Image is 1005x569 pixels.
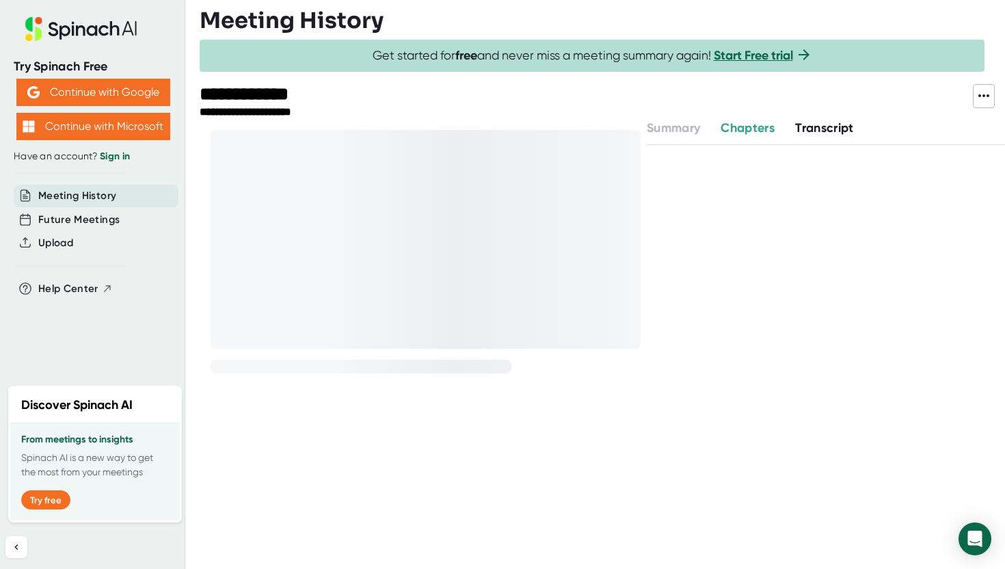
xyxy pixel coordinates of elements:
div: Open Intercom Messenger [959,522,991,555]
button: Collapse sidebar [5,536,27,558]
button: Upload [38,235,73,251]
div: Try Spinach Free [14,59,172,75]
a: Sign in [100,150,130,162]
button: Meeting History [38,188,116,204]
img: Aehbyd4JwY73AAAAAElFTkSuQmCC [27,86,40,98]
b: free [455,48,477,63]
span: Summary [647,120,700,135]
p: Spinach AI is a new way to get the most from your meetings [21,451,169,479]
button: Transcript [795,119,854,137]
span: Help Center [38,281,98,297]
button: Continue with Google [16,79,170,106]
h3: From meetings to insights [21,434,169,445]
button: Chapters [721,119,775,137]
h2: Discover Spinach AI [21,396,133,414]
button: Summary [647,119,700,137]
button: Try free [21,490,70,510]
button: Help Center [38,281,113,297]
button: Continue with Microsoft [16,113,170,140]
button: Future Meetings [38,212,120,228]
span: Transcript [795,120,854,135]
div: Have an account? [14,150,172,163]
span: Chapters [721,120,775,135]
span: Get started for and never miss a meeting summary again! [373,48,812,64]
h3: Meeting History [200,8,384,34]
a: Start Free trial [714,48,793,63]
